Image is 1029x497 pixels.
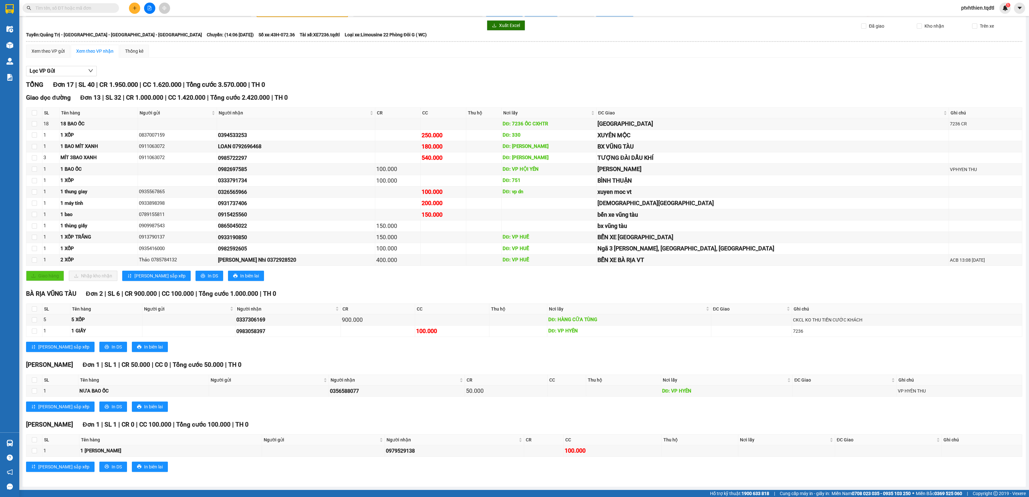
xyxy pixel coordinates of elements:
[59,108,138,118] th: Tên hàng
[866,23,887,30] span: Đã giao
[60,188,137,196] div: 1 thung giay
[597,187,948,196] div: xuyen moc vt
[80,447,261,455] div: 1 [PERSON_NAME]
[125,290,157,297] span: CR 900.000
[43,188,58,196] div: 1
[123,94,124,101] span: |
[42,304,70,314] th: SL
[492,23,496,28] span: download
[108,290,120,297] span: SL 6
[251,81,265,88] span: TH 0
[503,109,590,116] span: Nơi lấy
[69,271,117,281] button: downloadNhập kho nhận
[139,143,216,150] div: 0911063072
[897,375,1022,385] th: Ghi chú
[233,274,238,279] span: printer
[342,315,414,324] div: 900.000
[79,387,208,395] div: NƯA BAO ỐC
[218,222,374,230] div: 0865045022
[132,342,168,352] button: printerIn biên lai
[43,447,78,455] div: 1
[586,375,661,385] th: Thu hộ
[597,210,948,219] div: bến xe vũng tàu
[122,290,123,297] span: |
[38,403,89,410] span: [PERSON_NAME] sắp xếp
[228,271,264,281] button: printerIn biên lai
[565,446,660,455] div: 100.000
[159,3,170,14] button: aim
[155,361,168,368] span: CC 0
[794,376,890,384] span: ĐC Giao
[80,94,101,101] span: Đơn 13
[60,143,137,150] div: 1 BAO MÍT XANH
[950,120,1021,127] div: 7236 CR
[376,244,420,253] div: 100.000
[30,67,55,75] span: Lọc VP Gửi
[79,435,262,445] th: Tên hàng
[232,421,234,428] span: |
[228,361,241,368] span: TH 0
[96,81,98,88] span: |
[43,233,58,241] div: 1
[31,464,36,469] span: sort-ascending
[147,6,152,10] span: file-add
[376,176,420,185] div: 100.000
[713,305,785,312] span: ĐC Giao
[942,435,1022,445] th: Ghi chú
[503,143,595,150] div: DĐ: [PERSON_NAME]
[186,81,247,88] span: Tổng cước 3.570.000
[112,343,122,350] span: In DS
[271,94,273,101] span: |
[118,421,120,428] span: |
[31,345,36,350] span: sort-ascending
[78,81,95,88] span: SL 40
[112,403,122,410] span: In DS
[376,233,420,242] div: 150.000
[26,361,73,368] span: [PERSON_NAME]
[139,222,216,230] div: 0909987543
[218,199,374,207] div: 0931737406
[240,272,259,279] span: In biên lai
[218,131,374,139] div: 0394533253
[341,304,415,314] th: CR
[837,436,935,443] span: ĐC Giao
[43,387,77,395] div: 1
[421,108,466,118] th: CC
[793,316,1021,323] div: CKCL KO THU TIỀN CƯỚC KHÁCH
[105,290,106,297] span: |
[218,142,374,150] div: LOAN 0792696468
[597,244,948,253] div: Ngã 3 [PERSON_NAME], [GEOGRAPHIC_DATA], [GEOGRAPHIC_DATA]
[977,23,997,30] span: Trên xe
[237,305,334,312] span: Người nhận
[169,361,171,368] span: |
[208,272,218,279] span: In DS
[165,94,167,101] span: |
[43,222,58,230] div: 1
[597,256,948,265] div: BẾN XE BÀ RỊA VT
[260,290,261,297] span: |
[31,404,36,410] span: sort-ascending
[207,31,254,38] span: Chuyến: (14:06 [DATE])
[42,375,78,385] th: SL
[662,435,738,445] th: Thu hộ
[466,386,546,395] div: 50.000
[275,94,288,101] span: TH 0
[99,402,127,412] button: printerIn DS
[597,176,948,185] div: BÌNH THUẬN
[137,404,141,410] span: printer
[152,361,153,368] span: |
[42,435,79,445] th: SL
[26,81,43,88] span: TỔNG
[105,404,109,410] span: printer
[43,166,58,173] div: 1
[60,256,137,264] div: 2 XỐP
[422,142,465,151] div: 180.000
[218,233,374,241] div: 0933190850
[162,290,194,297] span: CC 100.000
[710,490,769,497] span: Hỗ trợ kỹ thuật:
[1006,3,1010,7] sup: 1
[105,464,109,469] span: printer
[32,48,65,55] div: Xem theo VP gửi
[345,31,427,38] span: Loại xe: Limousine 22 Phòng Đôi G ( WC)
[102,94,104,101] span: |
